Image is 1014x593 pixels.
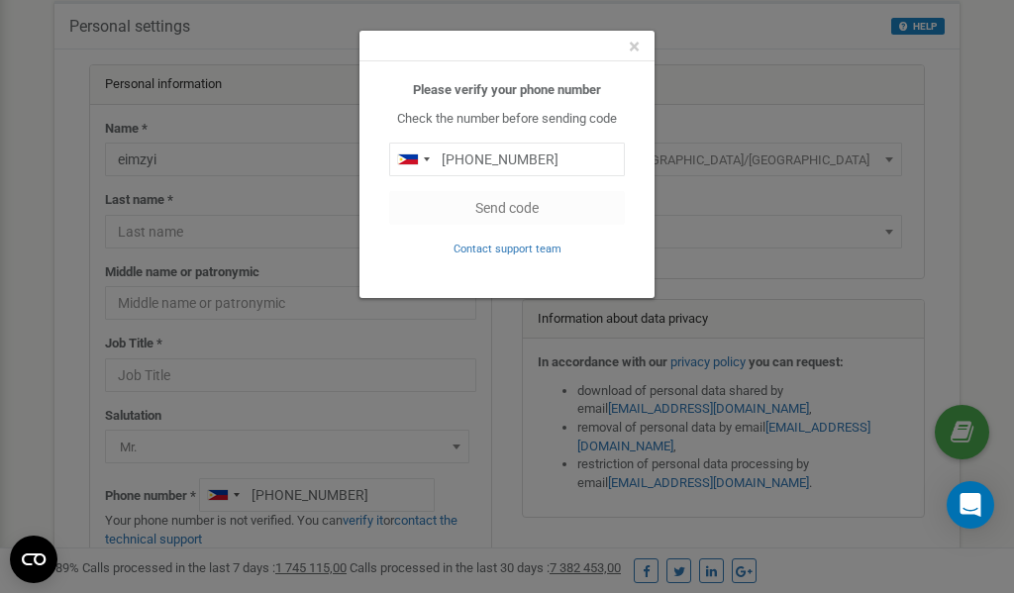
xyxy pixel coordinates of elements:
input: 0905 123 4567 [389,143,625,176]
a: Contact support team [454,241,561,255]
button: Close [629,37,640,57]
b: Please verify your phone number [413,82,601,97]
button: Send code [389,191,625,225]
p: Check the number before sending code [389,110,625,129]
div: Open Intercom Messenger [947,481,994,529]
div: Telephone country code [390,144,436,175]
span: × [629,35,640,58]
small: Contact support team [454,243,561,255]
button: Open CMP widget [10,536,57,583]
